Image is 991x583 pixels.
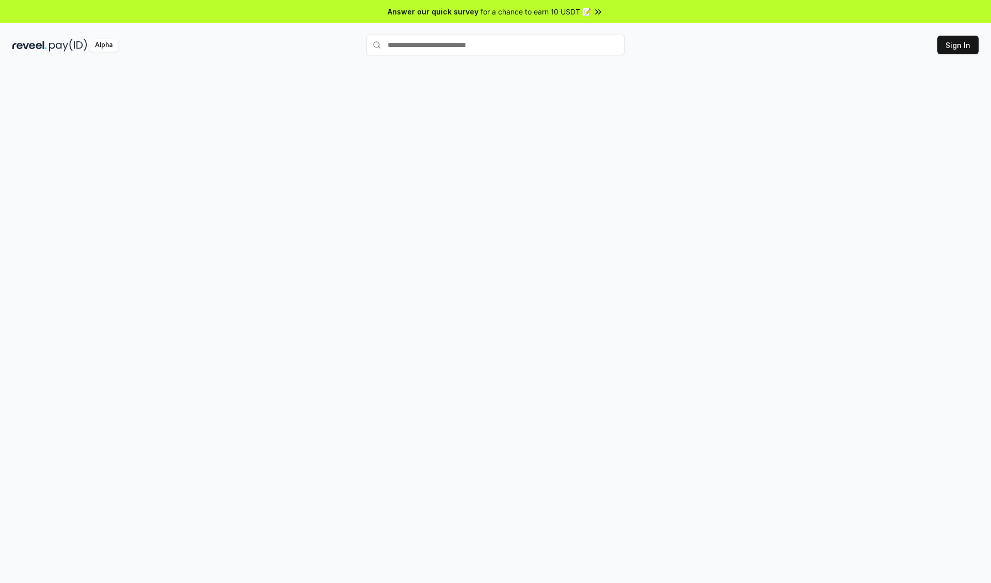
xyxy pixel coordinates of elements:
img: pay_id [49,39,87,52]
span: for a chance to earn 10 USDT 📝 [481,6,591,17]
div: Alpha [89,39,118,52]
img: reveel_dark [12,39,47,52]
button: Sign In [937,36,979,54]
span: Answer our quick survey [388,6,478,17]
